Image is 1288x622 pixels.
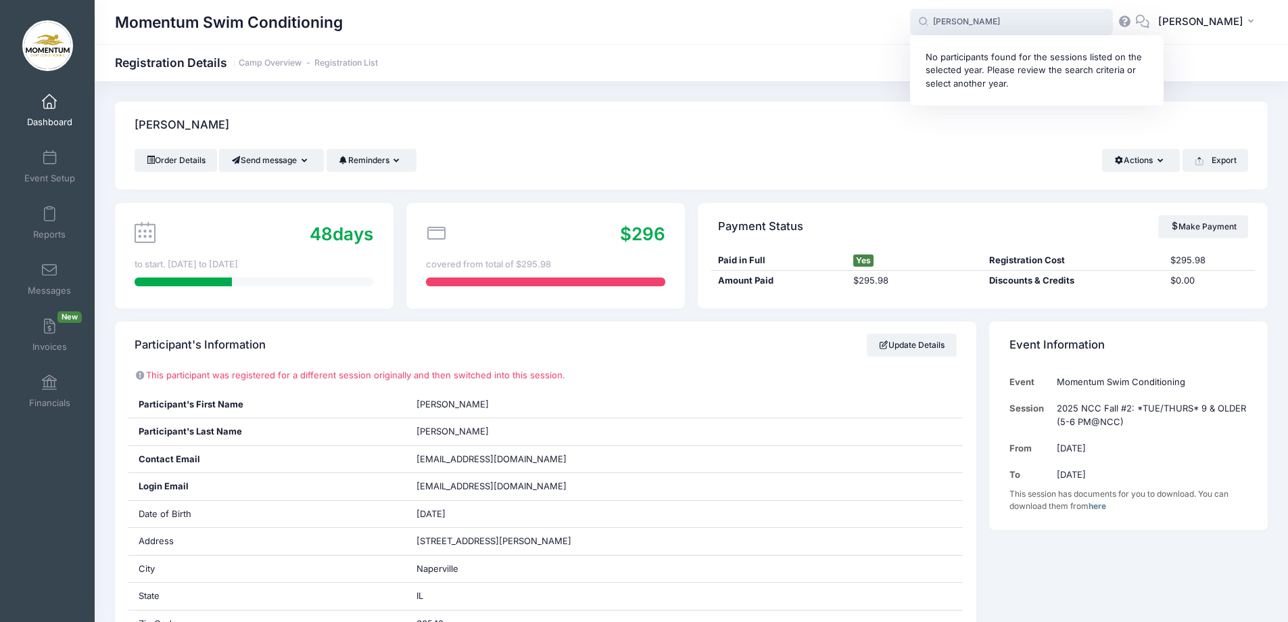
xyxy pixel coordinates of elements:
[711,254,847,267] div: Paid in Full
[1158,215,1248,238] a: Make Payment
[135,258,373,271] div: to start. [DATE] to [DATE]
[1050,395,1247,435] td: 2025 NCC Fall #2: *TUE/THURS* 9 & OLDER (5-6 PM@NCC)
[1158,14,1243,29] span: [PERSON_NAME]
[620,223,665,244] span: $296
[32,341,67,353] span: Invoices
[327,149,416,172] button: Reminders
[910,9,1113,36] input: Search by First Name, Last Name, or Email...
[853,254,874,267] span: Yes
[128,418,407,445] div: Participant's Last Name
[128,556,407,583] div: City
[128,501,407,528] div: Date of Birth
[718,207,803,246] h4: Payment Status
[57,311,82,323] span: New
[18,143,82,190] a: Event Setup
[135,149,217,172] a: Order Details
[128,391,407,418] div: Participant's First Name
[1089,501,1106,511] a: here
[1050,462,1247,488] td: [DATE]
[28,285,71,296] span: Messages
[1050,369,1247,395] td: Momentum Swim Conditioning
[24,173,75,184] span: Event Setup
[1164,274,1255,288] div: $0.00
[1050,435,1247,462] td: [DATE]
[128,528,407,555] div: Address
[983,254,1164,267] div: Registration Cost
[27,116,72,128] span: Dashboard
[416,453,567,464] span: [EMAIL_ADDRESS][DOMAIN_NAME]
[135,106,229,145] h4: [PERSON_NAME]
[1009,488,1248,512] div: This session has documents for you to download. You can download them from
[1009,369,1051,395] td: Event
[1102,149,1180,172] button: Actions
[1009,435,1051,462] td: From
[310,221,373,247] div: days
[983,274,1164,288] div: Discounts & Credits
[219,149,324,172] button: Send message
[115,7,343,38] h1: Momentum Swim Conditioning
[18,199,82,246] a: Reports
[239,58,302,68] a: Camp Overview
[867,334,957,357] a: Update Details
[416,535,571,546] span: [STREET_ADDRESS][PERSON_NAME]
[314,58,378,68] a: Registration List
[29,397,70,409] span: Financials
[416,563,458,574] span: Naperville
[22,20,73,71] img: Momentum Swim Conditioning
[1183,149,1248,172] button: Export
[18,368,82,415] a: Financials
[18,255,82,303] a: Messages
[135,369,956,382] p: This participant was registered for a different session originally and then switched into this se...
[1164,254,1255,267] div: $295.98
[847,274,983,288] div: $295.98
[128,583,407,610] div: State
[135,326,266,365] h4: Participant's Information
[1009,326,1105,365] h4: Event Information
[1149,7,1268,38] button: [PERSON_NAME]
[426,258,665,271] div: covered from total of $295.98
[416,480,586,493] span: [EMAIL_ADDRESS][DOMAIN_NAME]
[33,229,66,240] span: Reports
[1009,395,1051,435] td: Session
[1009,462,1051,488] td: To
[128,446,407,473] div: Contact Email
[416,508,446,519] span: [DATE]
[310,223,333,244] span: 48
[128,473,407,500] div: Login Email
[18,87,82,134] a: Dashboard
[18,311,82,359] a: InvoicesNew
[416,399,489,409] span: [PERSON_NAME]
[711,274,847,288] div: Amount Paid
[416,590,423,601] span: IL
[115,55,378,70] h1: Registration Details
[416,426,489,437] span: [PERSON_NAME]
[926,51,1149,91] div: No participants found for the sessions listed on the selected year. Please review the search crit...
